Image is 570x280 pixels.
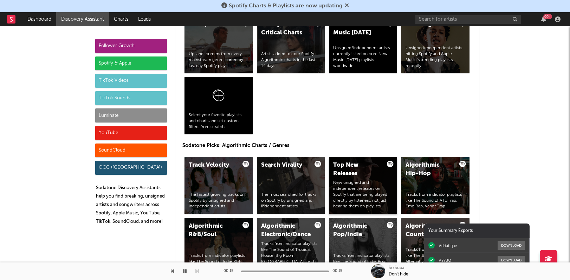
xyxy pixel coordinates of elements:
div: AYYBO [439,258,451,263]
div: Tracks from indicator playlists like The Sound of Tropical House, Big Room, [GEOGRAPHIC_DATA], Te... [261,241,321,271]
a: Discovery Assistant [56,12,109,26]
a: Algorithmic Pop/IndieTracks from indicator playlists like The Sound of Indie Pop, Viral Pop, Bay ... [329,218,397,275]
div: OCC ([GEOGRAPHIC_DATA]) [95,161,167,175]
div: Select your favorite playlists and charts and set custom filters from scratch. [189,112,248,130]
a: Algorithmic Electronic/DanceTracks from indicator playlists like The Sound of Tropical House, Big... [257,218,325,275]
div: 00:15 [224,267,238,275]
a: Charts [109,12,133,26]
div: Tracks from indicator playlists like The Sound of Indie Pop, Viral Pop, Bay Area Indie [333,253,393,271]
a: Search ViralityThe most searched for tracks on Spotify by unsigned and independent artists. [257,157,325,214]
input: Search for artists [415,15,521,24]
span: Spotify Charts & Playlists are now updating [229,3,343,9]
a: Select your favorite playlists and charts and set custom filters from scratch. [184,77,253,134]
div: Global New Music [DATE] [333,20,381,37]
div: Luminate [95,108,167,122]
div: Up-and-comers from every mainstream genre, sorted by last day Spotify plays. [189,51,248,69]
div: The fastest growing tracks on Spotify by unsigned and independent artists. [189,192,248,209]
div: Track Velocity [189,161,237,169]
div: 14 Days of Critical Charts [261,20,309,37]
div: SoundCloud [95,144,167,158]
span: Dismiss [345,3,349,9]
a: Top New ReleasesNew unsigned and independent releases on Spotify that are being played directly b... [329,157,397,214]
div: Don't hide [389,271,408,278]
p: Sodatone Discovery Assistants help you find breaking, unsigned artists and songwriters across Spo... [96,184,167,226]
a: Algorithmic Hip-HopTracks from indicator playlists like The Sound of ATL Trap, Emo Rap, Vapor Trap [401,157,469,214]
div: Adriatique [439,243,457,248]
p: Sodatone Picks: Algorithmic Charts / Genres [182,141,472,150]
a: Algorithmic CountryTracks from indicator playlists like The Sound of Country, Alternative Country... [401,218,469,275]
div: Tracks from indicator playlists like The Sound of ATL Trap, Emo Rap, Vapor Trap [406,192,465,209]
a: Global New Music [DATE]Unsigned/independent artists currently listed on core New Music [DATE] pla... [329,16,397,73]
div: Spotify & Apple [95,56,167,71]
div: Top New Releases [333,161,381,178]
div: Algorithmic Country [406,222,453,239]
div: So Supa [389,265,404,271]
div: Artists added to core Spotify Algorithmic charts in the last 14 days. [261,51,321,69]
div: Tracks from indicator playlists like The Sound of Indie R&B, Trap Soul, Neo R&B [189,253,248,271]
div: 00:15 [332,267,346,275]
div: TikTok Videos [95,74,167,88]
a: Algorithmic R&B/SoulTracks from indicator playlists like The Sound of Indie R&B, Trap Soul, Neo R&B [184,218,253,275]
div: TikTok Sounds [95,91,167,105]
a: Trending NowUnsigned/independent artists hitting Spotify and Apple Music’s trending playlists rec... [401,16,469,73]
div: Tracks from indicator playlists like The Sound of Country, Alternative Country, [US_STATE] Country. [406,247,465,271]
div: YouTube [95,126,167,140]
div: Unsigned/independent artists hitting Spotify and Apple Music’s trending playlists recently. [406,45,465,69]
div: The most searched for tracks on Spotify by unsigned and independent artists. [261,192,321,209]
div: Unsigned/independent artists currently listed on core New Music [DATE] playlists worldwide. [333,45,393,69]
div: Search Virality [261,161,309,169]
div: Algorithmic Electronic/Dance [261,222,309,239]
button: Download [498,241,525,250]
div: New unsigned and independent releases on Spotify that are being played directly by listeners, not... [333,180,393,209]
div: Algorithmic Hip-Hop [406,161,453,178]
button: 99+ [541,16,546,22]
div: Your Summary Exports [424,224,530,238]
a: 14 Days of Critical ChartsArtists added to core Spotify Algorithmic charts in the last 14 days. [257,16,325,73]
a: Track VelocityThe fastest growing tracks on Spotify by unsigned and independent artists. [184,157,253,214]
a: Leads [133,12,156,26]
a: All Top FindsUp-and-comers from every mainstream genre, sorted by last day Spotify plays. [184,16,253,73]
div: Algorithmic Pop/Indie [333,222,381,239]
div: Algorithmic R&B/Soul [189,222,237,239]
div: 99 + [543,14,552,19]
a: Dashboard [22,12,56,26]
button: Download [498,256,525,265]
div: Follower Growth [95,39,167,53]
